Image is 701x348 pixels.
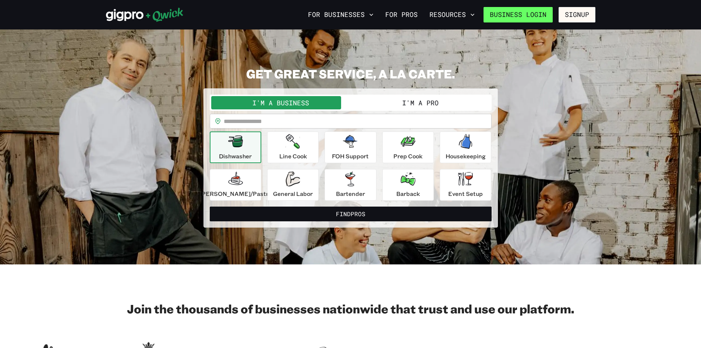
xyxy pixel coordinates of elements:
button: Bartender [325,169,376,201]
p: Event Setup [448,189,483,198]
button: Dishwasher [210,131,261,163]
p: Bartender [336,189,365,198]
h2: Join the thousands of businesses nationwide that trust and use our platform. [106,301,595,316]
button: Barback [382,169,434,201]
button: General Labor [267,169,319,201]
button: Line Cook [267,131,319,163]
a: Business Login [484,7,553,22]
button: Event Setup [440,169,491,201]
button: FOH Support [325,131,376,163]
button: Signup [559,7,595,22]
p: Prep Cook [393,152,422,161]
button: I'm a Pro [351,96,490,109]
button: [PERSON_NAME]/Pastry [210,169,261,201]
h2: GET GREAT SERVICE, A LA CARTE. [203,66,498,81]
button: Resources [426,8,478,21]
button: Housekeeping [440,131,491,163]
p: Housekeeping [446,152,486,161]
a: For Pros [382,8,421,21]
p: [PERSON_NAME]/Pastry [199,189,272,198]
p: FOH Support [332,152,369,161]
button: Prep Cook [382,131,434,163]
p: Dishwasher [219,152,252,161]
button: For Businesses [305,8,376,21]
p: General Labor [273,189,313,198]
button: FindPros [210,207,492,221]
p: Barback [396,189,420,198]
p: Line Cook [279,152,307,161]
button: I'm a Business [211,96,351,109]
